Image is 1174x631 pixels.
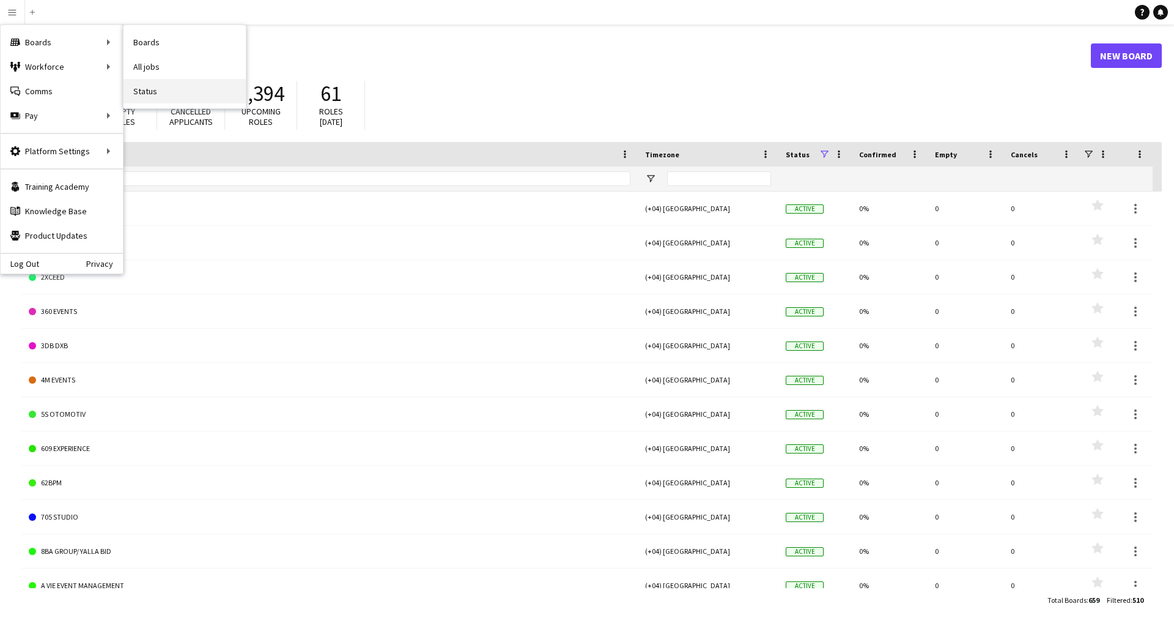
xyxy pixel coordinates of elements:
span: Cancelled applicants [169,106,213,127]
div: 0 [928,534,1003,568]
div: Platform Settings [1,139,123,163]
a: All jobs [124,54,246,79]
span: Active [786,376,824,385]
a: Log Out [1,259,39,269]
div: 0 [928,226,1003,259]
div: 0 [928,260,1003,294]
a: Boards [124,30,246,54]
a: Knowledge Base [1,199,123,223]
span: Active [786,547,824,556]
a: 62BPM [29,466,630,500]
span: Upcoming roles [242,106,281,127]
span: Cancels [1011,150,1038,159]
div: 0 [928,363,1003,397]
div: 0% [852,534,928,568]
a: Comms [1,79,123,103]
span: 659 [1088,596,1099,605]
span: Active [786,342,824,351]
span: Roles [DATE] [319,106,343,127]
div: (+04) [GEOGRAPHIC_DATA] [638,226,778,259]
a: New Board [1091,43,1162,68]
span: Active [786,307,824,316]
span: Active [786,204,824,214]
div: 0 [928,500,1003,534]
span: Active [786,479,824,488]
div: (+04) [GEOGRAPHIC_DATA] [638,260,778,294]
div: 0 [1003,397,1079,431]
div: 0 [928,397,1003,431]
span: Active [786,513,824,522]
a: 360 EVENTS [29,294,630,329]
div: 0 [1003,569,1079,602]
div: 0 [1003,500,1079,534]
span: Filtered [1107,596,1131,605]
div: 0 [1003,260,1079,294]
button: Open Filter Menu [645,173,656,184]
div: (+04) [GEOGRAPHIC_DATA] [638,534,778,568]
a: Training Academy [1,174,123,199]
span: 2,394 [237,80,284,107]
div: 0% [852,569,928,602]
span: Active [786,239,824,248]
a: PROMOTEAM [29,192,630,226]
div: 0% [852,294,928,328]
input: Timezone Filter Input [667,171,771,186]
h1: Boards [21,47,1091,65]
div: 0% [852,226,928,259]
div: (+04) [GEOGRAPHIC_DATA] [638,569,778,602]
a: A VIE EVENT MANAGEMENT [29,569,630,603]
a: 609 EXPERIENCE [29,431,630,466]
div: 0 [928,294,1003,328]
div: 0 [1003,192,1079,225]
div: 0% [852,363,928,397]
div: 0 [1003,466,1079,499]
span: Status [786,150,810,159]
a: 8BA GROUP/ YALLA BID [29,534,630,569]
div: (+04) [GEOGRAPHIC_DATA] [638,329,778,362]
div: (+04) [GEOGRAPHIC_DATA] [638,431,778,465]
div: 0 [1003,294,1079,328]
a: Product Updates [1,223,123,248]
span: 61 [320,80,341,107]
span: Active [786,410,824,419]
a: Privacy [86,259,123,269]
span: Empty [935,150,957,159]
div: 0% [852,431,928,465]
div: 0 [928,569,1003,602]
div: 0 [1003,329,1079,362]
div: 0 [928,192,1003,225]
div: (+04) [GEOGRAPHIC_DATA] [638,466,778,499]
div: 0% [852,500,928,534]
a: Status [124,79,246,103]
div: 0% [852,329,928,362]
div: : [1047,588,1099,612]
div: 0 [1003,534,1079,568]
a: 5S OTOMOTIV [29,397,630,431]
div: 0% [852,260,928,294]
span: Confirmed [859,150,896,159]
div: Pay [1,103,123,128]
div: (+04) [GEOGRAPHIC_DATA] [638,500,778,534]
div: (+04) [GEOGRAPHIC_DATA] [638,294,778,328]
div: (+04) [GEOGRAPHIC_DATA] [638,192,778,225]
div: (+04) [GEOGRAPHIC_DATA] [638,363,778,397]
div: 0 [928,329,1003,362]
a: 705 STUDIO [29,500,630,534]
a: 24 DEGREES [29,226,630,260]
input: Board name Filter Input [51,171,630,186]
span: Timezone [645,150,679,159]
div: 0% [852,192,928,225]
span: 510 [1132,596,1143,605]
div: 0 [1003,226,1079,259]
div: 0 [928,431,1003,465]
a: 2XCEED [29,260,630,294]
a: 4M EVENTS [29,363,630,397]
span: Active [786,444,824,454]
div: Boards [1,30,123,54]
span: Active [786,273,824,282]
div: 0% [852,466,928,499]
div: Workforce [1,54,123,79]
div: 0 [928,466,1003,499]
div: : [1107,588,1143,612]
span: Total Boards [1047,596,1087,605]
